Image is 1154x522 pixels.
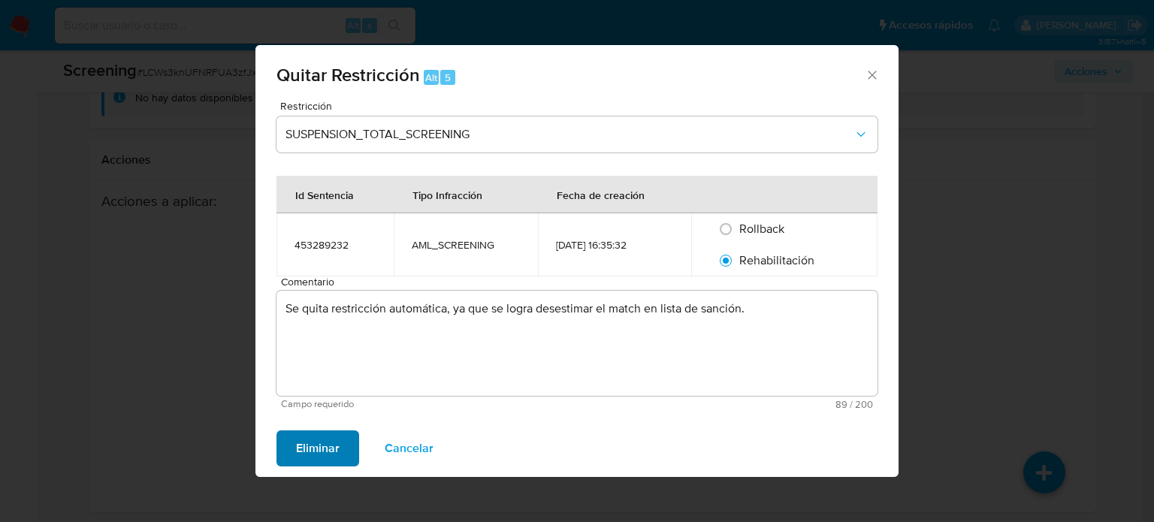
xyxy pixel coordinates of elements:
[276,116,878,152] button: Restriction
[739,220,784,237] span: Rollback
[277,177,372,213] div: Id Sentencia
[365,430,453,466] button: Cancelar
[281,399,577,409] span: Campo requerido
[739,252,814,269] span: Rehabilitación
[276,430,359,466] button: Eliminar
[412,238,520,252] div: AML_SCREENING
[285,127,853,142] span: SUSPENSION_TOTAL_SCREENING
[276,291,878,396] textarea: Se quita restricción automática, ya que se logra desestimar el match en lista de sanción.
[865,68,878,81] button: Cerrar ventana
[425,71,437,85] span: Alt
[280,101,881,111] span: Restricción
[295,238,376,252] div: 453289232
[556,238,672,252] div: [DATE] 16:35:32
[539,177,663,213] div: Fecha de creación
[385,432,434,465] span: Cancelar
[577,400,873,409] span: Máximo 200 caracteres
[394,177,500,213] div: Tipo Infracción
[281,276,882,288] span: Comentario
[445,71,451,85] span: 5
[276,62,420,88] span: Quitar Restricción
[296,432,340,465] span: Eliminar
